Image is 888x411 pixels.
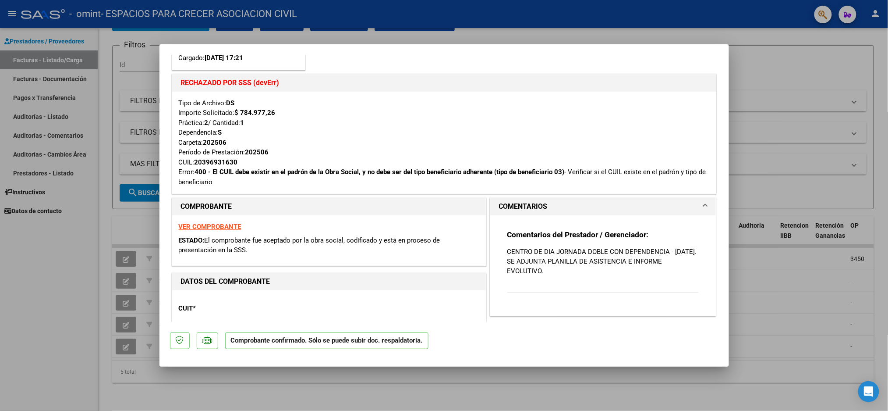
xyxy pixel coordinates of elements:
strong: 202506 [203,139,227,147]
strong: Comentarios del Prestador / Gerenciador: [507,230,649,239]
strong: [DATE] 17:21 [205,54,244,62]
p: CUIT [179,304,269,314]
p: CENTRO DE DIA JORNADA DOBLE CON DEPENDENCIA - [DATE]. SE ADJUNTA PLANILLA DE ASISTENCIA E INFORME... [507,247,699,276]
a: VER COMPROBANTE [179,223,241,231]
mat-expansion-panel-header: COMENTARIOS [490,198,716,215]
strong: $ 784.977,26 [235,109,276,117]
span: ESTADO: [179,236,205,244]
span: El comprobante fue aceptado por la obra social, codificado y está en proceso de presentación en l... [179,236,440,254]
strong: 1 [241,119,244,127]
strong: S [218,129,222,136]
strong: 202506 [245,148,269,156]
div: 20396931630 [195,157,238,168]
div: Open Intercom Messenger [858,381,879,402]
strong: 400 - El CUIL debe existir en el padrón de la Obra Social, y no debe ser del tipo beneficiario ad... [195,168,565,176]
strong: 2 [205,119,209,127]
h1: RECHAZADO POR SSS (devErr) [181,78,708,88]
strong: COMPROBANTE [181,202,232,211]
strong: DATOS DEL COMPROBANTE [181,277,270,286]
p: Comprobante confirmado. Sólo se puede subir doc. respaldatoria. [225,332,428,350]
strong: DS [226,99,235,107]
div: Tipo de Archivo: Importe Solicitado: Práctica: / Cantidad: Dependencia: Carpeta: Período de Prest... [179,98,710,187]
div: COMENTARIOS [490,215,716,316]
h1: COMENTARIOS [499,201,548,212]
